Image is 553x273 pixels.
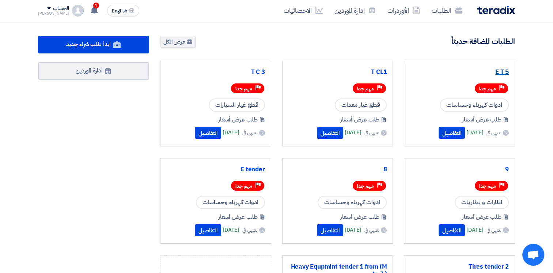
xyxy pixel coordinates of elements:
[439,127,465,139] button: التفاصيل
[340,115,380,124] span: طلب عرض أسعار
[223,128,239,137] span: [DATE]
[166,166,265,173] a: E tender
[335,98,387,112] span: قطع غيار معدات
[466,128,483,137] span: [DATE]
[426,2,468,19] a: الطلبات
[364,129,379,136] span: ينتهي في
[235,183,252,190] span: مهم جدا
[357,85,374,92] span: مهم جدا
[38,62,149,80] a: ادارة الموردين
[318,196,387,209] span: ادوات كهرباء وحساسات
[93,3,99,8] span: 1
[317,224,343,236] button: التفاصيل
[410,68,509,76] a: E T 5
[160,36,196,48] a: عرض الكل
[218,115,258,124] span: طلب عرض أسعار
[288,166,387,173] a: 8
[382,2,426,19] a: الأوردرات
[66,40,110,49] span: ابدأ طلب شراء جديد
[466,226,483,234] span: [DATE]
[72,5,84,16] img: profile_test.png
[278,2,329,19] a: الاحصائيات
[218,213,258,221] span: طلب عرض أسعار
[357,183,374,190] span: مهم جدا
[486,226,501,234] span: ينتهي في
[522,244,544,266] a: Open chat
[340,213,380,221] span: طلب عرض أسعار
[451,37,515,46] h4: الطلبات المضافة حديثاً
[410,263,509,270] a: Tires tender 2
[440,98,509,112] span: ادوات كهرباء وحساسات
[288,68,387,76] a: T CL1
[242,226,257,234] span: ينتهي في
[223,226,239,234] span: [DATE]
[455,196,509,209] span: اطارات و بطاريات
[462,115,501,124] span: طلب عرض أسعار
[479,183,496,190] span: مهم جدا
[166,68,265,76] a: T C 3
[107,5,139,16] button: English
[209,98,265,112] span: قطع غيار السيارات
[439,224,465,236] button: التفاصيل
[195,224,221,236] button: التفاصيل
[479,85,496,92] span: مهم جدا
[196,196,265,209] span: ادوات كهرباء وحساسات
[38,11,69,15] div: [PERSON_NAME]
[317,127,343,139] button: التفاصيل
[345,128,361,137] span: [DATE]
[329,2,382,19] a: إدارة الموردين
[477,6,515,14] img: Teradix logo
[242,129,257,136] span: ينتهي في
[195,127,221,139] button: التفاصيل
[235,85,252,92] span: مهم جدا
[410,166,509,173] a: 9
[462,213,501,221] span: طلب عرض أسعار
[364,226,379,234] span: ينتهي في
[486,129,501,136] span: ينتهي في
[53,5,69,12] div: الحساب
[112,8,127,14] span: English
[345,226,361,234] span: [DATE]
